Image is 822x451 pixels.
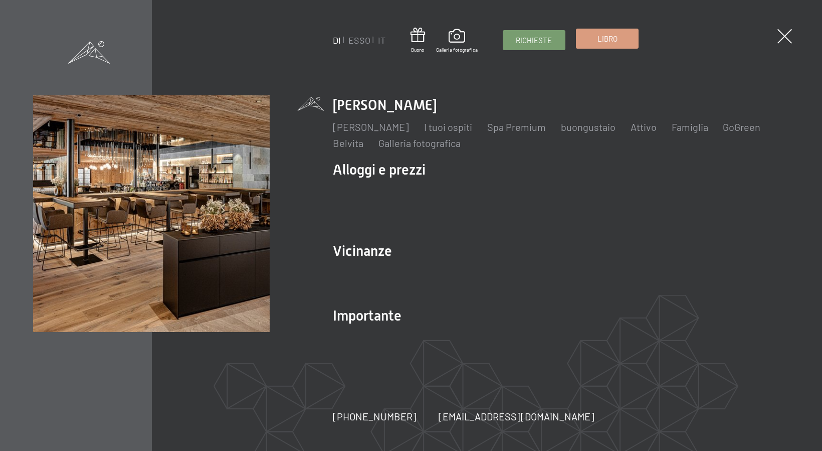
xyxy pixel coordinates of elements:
a: IT [377,35,385,46]
a: Belvita [332,137,363,149]
a: [PHONE_NUMBER] [332,409,416,423]
a: Richieste [503,31,564,50]
font: [PHONE_NUMBER] [332,410,416,422]
font: Richieste [516,36,552,45]
a: Attivo [630,121,656,133]
a: [PERSON_NAME] [332,121,408,133]
a: Buono [410,28,425,53]
a: Libro [576,29,638,48]
font: Galleria fotografica [436,47,477,53]
a: GoGreen [723,121,760,133]
a: [EMAIL_ADDRESS][DOMAIN_NAME] [438,409,594,423]
a: Galleria fotografica [378,137,460,149]
a: ESSO [348,35,370,46]
a: DI [332,35,340,46]
a: Spa Premium [487,121,545,133]
a: Famiglia [671,121,708,133]
a: Galleria fotografica [436,29,477,53]
a: buongustaio [560,121,615,133]
font: [EMAIL_ADDRESS][DOMAIN_NAME] [438,410,594,422]
a: I tuoi ospiti [424,121,472,133]
font: Buono [411,47,424,53]
font: Libro [597,34,618,43]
